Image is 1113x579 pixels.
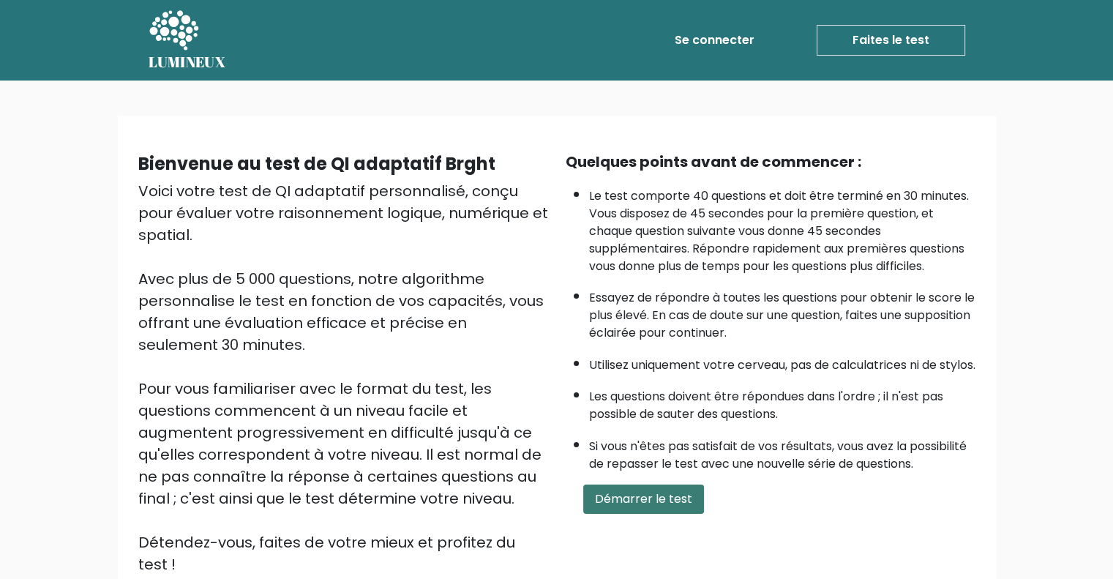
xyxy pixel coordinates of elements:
[817,25,965,56] a: Faites le test
[852,31,929,48] font: Faites le test
[566,152,861,172] font: Quelques points avant de commencer :
[675,31,754,48] font: Se connecter
[138,378,541,509] font: Pour vous familiariser avec le format du test, les questions commencent à un niveau facile et aug...
[138,181,548,245] font: Voici votre test de QI adaptatif personnalisé, conçu pour évaluer votre raisonnement logique, num...
[138,152,495,176] font: Bienvenue au test de QI adaptatif Brght
[589,388,943,422] font: Les questions doivent être répondues dans l'ordre ; il n'est pas possible de sauter des questions.
[149,52,226,72] font: LUMINEUX
[589,187,969,274] font: Le test comporte 40 questions et doit être terminé en 30 minutes. Vous disposez de 45 secondes po...
[589,438,967,472] font: Si vous n'êtes pas satisfait de vos résultats, vous avez la possibilité de repasser le test avec ...
[589,356,975,373] font: Utilisez uniquement votre cerveau, pas de calculatrices ni de stylos.
[149,6,226,75] a: LUMINEUX
[589,289,975,341] font: Essayez de répondre à toutes les questions pour obtenir le score le plus élevé. En cas de doute s...
[583,485,704,514] button: Démarrer le test
[595,490,692,507] font: Démarrer le test
[669,26,760,55] a: Se connecter
[138,269,544,355] font: Avec plus de 5 000 questions, notre algorithme personnalise le test en fonction de vos capacités,...
[138,532,515,575] font: Détendez-vous, faites de votre mieux et profitez du test !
